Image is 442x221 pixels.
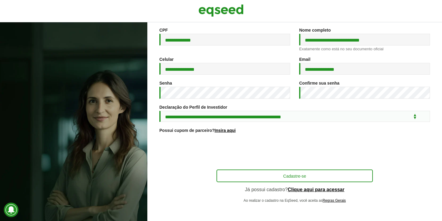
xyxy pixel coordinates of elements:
a: Regras Gerais [323,199,346,202]
label: Possui cupom de parceiro? [159,128,236,132]
label: Senha [159,81,172,85]
img: EqSeed Logo [198,3,244,18]
p: Ao realizar o cadastro na EqSeed, você aceita as [216,198,373,203]
label: Email [299,57,310,61]
label: CPF [159,28,168,32]
a: Insira aqui [215,128,236,132]
iframe: reCAPTCHA [249,140,340,163]
div: Exatamente como está no seu documento oficial [299,47,430,51]
label: Confirme sua senha [299,81,339,85]
p: Já possui cadastro? [216,187,373,192]
label: Nome completo [299,28,331,32]
a: Clique aqui para acessar [288,187,345,192]
label: Celular [159,57,173,61]
button: Cadastre-se [216,170,373,182]
label: Declaração do Perfil de Investidor [159,105,227,109]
